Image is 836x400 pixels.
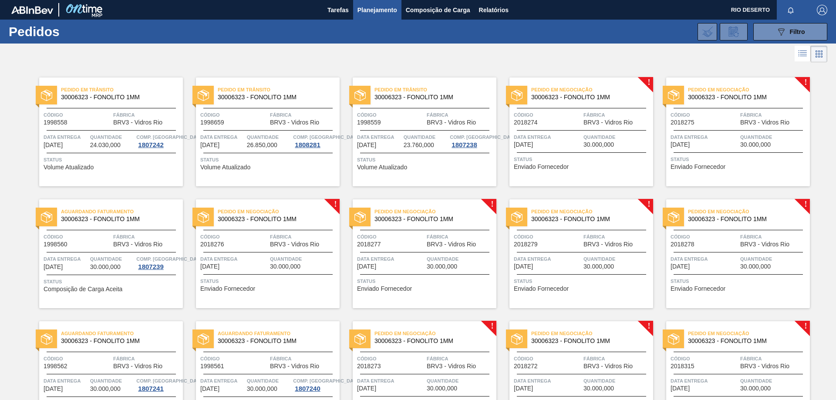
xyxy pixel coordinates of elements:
[183,77,340,186] a: statusPedido em Trânsito30006323 - FONOLITO 1MMCódigo1998659FábricaBRV3 - Vidros RioData entrega[...
[671,241,694,248] span: 2018278
[270,255,337,263] span: Quantidade
[671,263,690,270] span: 01/09/2025
[357,5,397,15] span: Planejamento
[795,46,811,62] div: Visão em Lista
[720,23,748,40] div: Solicitação de Revisão de Pedidos
[671,141,690,148] span: 29/08/2025
[583,119,633,126] span: BRV3 - Vidros Rio
[218,94,333,101] span: 30006323 - FONOLITO 1MM
[583,263,614,270] span: 30.000,000
[90,264,121,270] span: 30.000,000
[136,255,181,270] a: Comp. [GEOGRAPHIC_DATA]1807239
[200,164,250,171] span: Volume Atualizado
[514,232,581,241] span: Código
[357,376,425,385] span: Data entrega
[113,363,162,370] span: BRV3 - Vidros Rio
[198,333,209,345] img: status
[740,376,808,385] span: Quantidade
[354,90,366,101] img: status
[404,133,448,141] span: Quantidade
[200,363,224,370] span: 1998561
[531,329,653,338] span: Pedido em Negociação
[740,111,808,119] span: Fábrica
[200,386,219,392] span: 03/09/2025
[218,338,333,344] span: 30006323 - FONOLITO 1MM
[427,354,494,363] span: Fábrica
[753,23,827,40] button: Filtro
[26,199,183,308] a: statusAguardando Faturamento30006323 - FONOLITO 1MMCódigo1998560FábricaBRV3 - Vidros RioData entr...
[293,133,337,148] a: Comp. [GEOGRAPHIC_DATA]1808281
[671,232,738,241] span: Código
[790,28,805,35] span: Filtro
[671,385,690,392] span: 05/09/2025
[671,286,725,292] span: Enviado Fornecedor
[740,141,771,148] span: 30.000,000
[583,133,651,141] span: Quantidade
[406,5,470,15] span: Composição de Carga
[270,354,337,363] span: Fábrica
[583,141,614,148] span: 30.000,000
[44,376,88,385] span: Data entrega
[688,338,803,344] span: 30006323 - FONOLITO 1MM
[270,232,337,241] span: Fábrica
[583,255,651,263] span: Quantidade
[270,263,300,270] span: 30.000,000
[514,263,533,270] span: 01/09/2025
[514,363,538,370] span: 2018272
[357,385,376,392] span: 05/09/2025
[61,216,176,222] span: 30006323 - FONOLITO 1MM
[136,133,181,148] a: Comp. [GEOGRAPHIC_DATA]1807242
[44,119,67,126] span: 1998558
[514,119,538,126] span: 2018274
[688,216,803,222] span: 30006323 - FONOLITO 1MM
[688,329,810,338] span: Pedido em Negociação
[200,263,219,270] span: 30/08/2025
[671,255,738,263] span: Data entrega
[357,119,381,126] span: 1998559
[653,77,810,186] a: !statusPedido em Negociação30006323 - FONOLITO 1MMCódigo2018275FábricaBRV3 - Vidros RioData entre...
[218,85,340,94] span: Pedido em Trânsito
[357,263,376,270] span: 30/08/2025
[113,111,181,119] span: Fábrica
[61,329,183,338] span: Aguardando Faturamento
[427,376,494,385] span: Quantidade
[514,111,581,119] span: Código
[514,141,533,148] span: 29/08/2025
[357,354,425,363] span: Código
[136,385,165,392] div: 1807241
[44,286,122,292] span: Composição de Carga Aceita
[671,133,738,141] span: Data entrega
[136,376,181,392] a: Comp. [GEOGRAPHIC_DATA]1807241
[270,241,319,248] span: BRV3 - Vidros Rio
[44,277,181,286] span: Status
[511,212,522,223] img: status
[671,111,738,119] span: Código
[688,85,810,94] span: Pedido em Negociação
[90,376,135,385] span: Quantidade
[531,338,646,344] span: 30006323 - FONOLITO 1MM
[200,119,224,126] span: 1998659
[514,277,651,286] span: Status
[671,277,808,286] span: Status
[293,376,361,385] span: Comp. Carga
[26,77,183,186] a: statusPedido em Trânsito30006323 - FONOLITO 1MMCódigo1998558FábricaBRV3 - Vidros RioData entrega[...
[200,142,219,148] span: 28/08/2025
[44,255,88,263] span: Data entrega
[200,241,224,248] span: 2018276
[671,164,725,170] span: Enviado Fornecedor
[740,241,789,248] span: BRV3 - Vidros Rio
[270,119,319,126] span: BRV3 - Vidros Rio
[427,363,476,370] span: BRV3 - Vidros Rio
[688,94,803,101] span: 30006323 - FONOLITO 1MM
[357,164,407,171] span: Volume Atualizado
[183,199,340,308] a: !statusPedido em Negociação30006323 - FONOLITO 1MMCódigo2018276FábricaBRV3 - Vidros RioData entre...
[200,155,337,164] span: Status
[671,119,694,126] span: 2018275
[293,141,322,148] div: 1808281
[41,90,52,101] img: status
[198,90,209,101] img: status
[293,385,322,392] div: 1807240
[247,386,277,392] span: 30.000,000
[136,141,165,148] div: 1807242
[427,241,476,248] span: BRV3 - Vidros Rio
